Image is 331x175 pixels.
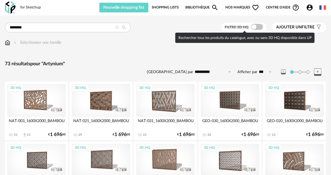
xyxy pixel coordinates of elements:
div: 51 [14,133,18,137]
button: Ajouter unfiltre Filter icon [272,23,326,32]
label: [GEOGRAPHIC_DATA] par [147,70,193,75]
div: € 00 [242,133,259,137]
div: GEO-020_1600X2000_BAMBOU [265,117,324,129]
span: Account Circle icon [306,4,316,11]
a: BibliothèqueMagnify icon [185,3,219,12]
span: Heart Outline icon [252,4,259,11]
a: 3D HQ GEO-030_1600X2000_BAMBOU 28 €1 69600 [198,82,262,140]
span: 1 696 [308,133,320,137]
span: 1 696 [243,133,256,137]
span: Ajouter un [276,25,302,29]
img: svg+xml;base64,PHN2ZyB3aWR0aD0iMTYiIGhlaWdodD0iMTciIHZpZXdCb3g9IjAgMCAxNiAxNyIgZmlsbD0ibm9uZSIgeG... [5,40,10,46]
div: 12 [272,133,276,137]
div: 73 résultats [5,61,326,67]
a: Shopping Lists [152,3,179,12]
span: 1 696 [179,133,191,137]
span: Download icon [22,133,27,137]
div: € 00 [306,133,324,137]
span: Help Circle Outline icon [292,4,300,11]
div: € 00 [177,133,195,137]
div: 3D HQ [266,144,282,152]
div: € 00 [113,133,130,137]
div: 3D HQ [72,144,88,152]
div: € 00 [48,133,66,137]
span: 1 696 [114,133,127,137]
a: 3D HQ NAT-031_1600X2000_BAMBOU 22 €1 69600 [134,82,197,140]
span: Magnify icon [211,4,219,11]
div: 11 [27,133,31,137]
span: Nouvelle shopping list [104,5,144,10]
img: OXP [5,2,15,14]
div: NAT-021_1600X2000_BAMBOU [72,117,130,129]
img: svg+xml;base64,PHN2ZyB3aWR0aD0iMTYiIGhlaWdodD0iMTYiIHZpZXdCb3g9IjAgMCAxNiAxNiIgZmlsbD0ibm9uZSIgeG... [13,40,18,46]
div: 3D HQ [8,144,24,152]
a: 3D HQ GEO-020_1600X2000_BAMBOU 12 €1 69600 [263,82,326,140]
div: 3D HQ [201,84,217,92]
span: filtre [276,25,315,30]
span: Account Circle icon [306,4,313,11]
a: 3D HQ NAT-021_1600X2000_BAMBOU 29 €1 69600 [69,82,133,140]
div: for Sketchup [20,5,41,10]
img: fr [319,4,326,11]
span: Filter icon [315,25,322,30]
span: 1 696 [50,133,62,137]
span: Nos marques [225,3,259,12]
div: 22 [143,133,147,137]
button: Nouvelle shopping list [99,3,148,12]
span: Centre d'aideHelp Circle Outline icon [266,4,300,11]
div: 28 [207,133,211,137]
div: 3D HQ [266,84,282,92]
div: 29 [78,133,82,137]
div: 3D HQ [8,84,24,92]
div: NAT-031_1600X2000_BAMBOU [136,117,195,129]
span: Filtre 3D HQ [225,25,249,29]
div: 3D HQ [72,84,88,92]
div: 3D HQ [201,144,217,152]
label: Afficher par [237,70,257,75]
div: NAT-003_1600X2000_BAMBOU [7,117,66,129]
div: GEO-030_1600X2000_BAMBOU [201,117,259,129]
div: Rechercher tous les produits du catalogue, avec ou sans 3D HQ disponible dans UP [175,33,315,43]
div: Sélectionner une famille [13,40,61,46]
div: 3D HQ [137,144,153,152]
div: 3D HQ [137,84,153,92]
a: 3D HQ NAT-003_1600X2000_BAMBOU 51 Download icon 11 €1 69600 [5,82,68,140]
span: pour "Artynium" [30,61,65,66]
